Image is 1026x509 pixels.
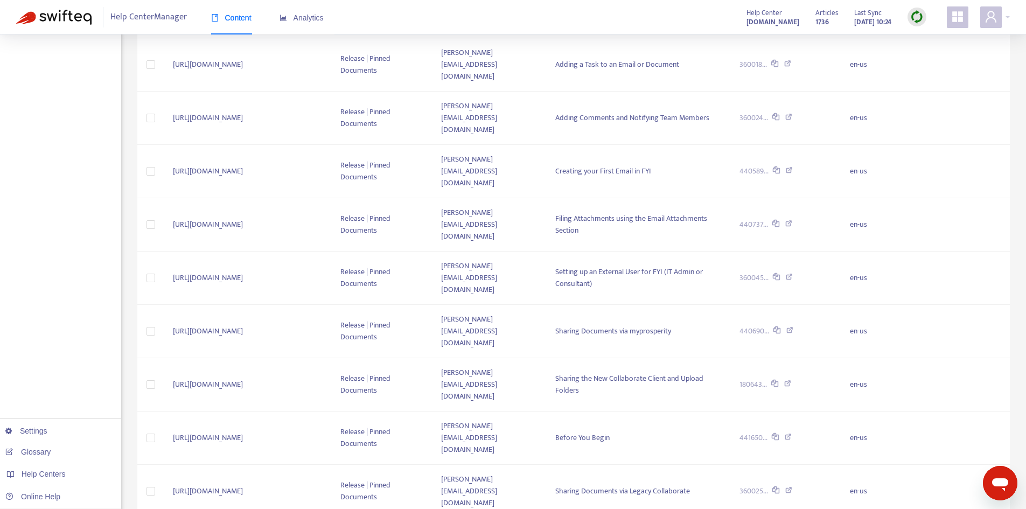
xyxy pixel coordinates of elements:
[841,145,930,198] td: en-us
[555,58,679,71] span: Adding a Task to an Email or Document
[555,266,703,290] span: Setting up an External User for FYI (IT Admin or Consultant)
[432,92,547,145] td: [PERSON_NAME][EMAIL_ADDRESS][DOMAIN_NAME]
[555,111,709,124] span: Adding Comments and Notifying Team Members
[555,325,671,337] span: Sharing Documents via myprosperity
[841,38,930,92] td: en-us
[164,252,332,305] td: [URL][DOMAIN_NAME]
[332,198,432,252] td: Release | Pinned Documents
[555,372,703,396] span: Sharing the New Collaborate Client and Upload Folders
[746,7,782,19] span: Help Center
[841,252,930,305] td: en-us
[5,427,47,435] a: Settings
[164,412,332,465] td: [URL][DOMAIN_NAME]
[110,7,187,27] span: Help Center Manager
[739,112,768,124] span: 360024...
[555,431,610,444] span: Before You Begin
[280,13,324,22] span: Analytics
[841,412,930,465] td: en-us
[22,470,66,478] span: Help Centers
[841,198,930,252] td: en-us
[164,305,332,358] td: [URL][DOMAIN_NAME]
[985,10,997,23] span: user
[332,38,432,92] td: Release | Pinned Documents
[432,412,547,465] td: [PERSON_NAME][EMAIL_ADDRESS][DOMAIN_NAME]
[332,145,432,198] td: Release | Pinned Documents
[910,10,924,24] img: sync.dc5367851b00ba804db3.png
[164,358,332,412] td: [URL][DOMAIN_NAME]
[841,305,930,358] td: en-us
[815,7,838,19] span: Articles
[854,16,891,28] strong: [DATE] 10:24
[555,165,651,177] span: Creating your First Email in FYI
[432,358,547,412] td: [PERSON_NAME][EMAIL_ADDRESS][DOMAIN_NAME]
[5,448,51,456] a: Glossary
[211,13,252,22] span: Content
[280,14,287,22] span: area-chart
[555,485,690,497] span: Sharing Documents via Legacy Collaborate
[432,38,547,92] td: [PERSON_NAME][EMAIL_ADDRESS][DOMAIN_NAME]
[16,10,92,25] img: Swifteq
[555,212,707,236] span: Filing Attachments using the Email Attachments Section
[432,145,547,198] td: [PERSON_NAME][EMAIL_ADDRESS][DOMAIN_NAME]
[746,16,799,28] a: [DOMAIN_NAME]
[164,145,332,198] td: [URL][DOMAIN_NAME]
[815,16,829,28] strong: 1736
[951,10,964,23] span: appstore
[164,198,332,252] td: [URL][DOMAIN_NAME]
[841,358,930,412] td: en-us
[739,59,767,71] span: 360018...
[739,432,767,444] span: 441650...
[432,198,547,252] td: [PERSON_NAME][EMAIL_ADDRESS][DOMAIN_NAME]
[854,7,882,19] span: Last Sync
[739,379,767,391] span: 180643...
[841,92,930,145] td: en-us
[739,219,768,231] span: 440737...
[983,466,1017,500] iframe: Button to launch messaging window
[5,492,60,501] a: Online Help
[164,92,332,145] td: [URL][DOMAIN_NAME]
[211,14,219,22] span: book
[332,412,432,465] td: Release | Pinned Documents
[164,38,332,92] td: [URL][DOMAIN_NAME]
[332,92,432,145] td: Release | Pinned Documents
[332,252,432,305] td: Release | Pinned Documents
[739,272,769,284] span: 360045...
[332,305,432,358] td: Release | Pinned Documents
[332,358,432,412] td: Release | Pinned Documents
[739,325,769,337] span: 440690...
[739,485,768,497] span: 360025...
[432,305,547,358] td: [PERSON_NAME][EMAIL_ADDRESS][DOMAIN_NAME]
[739,165,769,177] span: 440589...
[432,252,547,305] td: [PERSON_NAME][EMAIL_ADDRESS][DOMAIN_NAME]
